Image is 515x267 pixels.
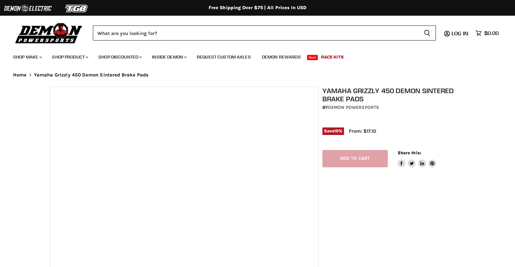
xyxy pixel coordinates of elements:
aside: Share this: [398,150,437,167]
span: $0.00 [484,30,499,36]
span: Save % [322,127,344,135]
img: Demon Electric Logo 2 [3,2,52,15]
span: From: $17.10 [349,128,376,134]
a: Shop Make [8,50,46,64]
a: Demon Powersports [328,105,379,110]
a: Log in [449,30,472,36]
a: Shop Discounted [94,50,146,64]
a: $0.00 [472,28,502,38]
span: 10 [334,128,339,133]
a: Shop Product [47,50,92,64]
form: Product [93,25,436,41]
span: Log in [452,30,468,37]
a: Race Kits [316,50,349,64]
img: Demon Powersports [13,21,85,44]
div: by [322,104,469,111]
a: Demon Rewards [257,50,306,64]
span: Share this: [398,150,421,155]
input: Search [93,25,419,41]
h1: Yamaha Grizzly 450 Demon Sintered Brake Pads [322,87,469,103]
span: New! [307,55,318,60]
a: Request Custom Axles [192,50,256,64]
button: Search [419,25,436,41]
a: Home [13,72,27,78]
span: Yamaha Grizzly 450 Demon Sintered Brake Pads [34,72,149,78]
ul: Main menu [8,48,497,64]
a: Inside Demon [147,50,191,64]
img: TGB Logo 2 [52,2,101,15]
